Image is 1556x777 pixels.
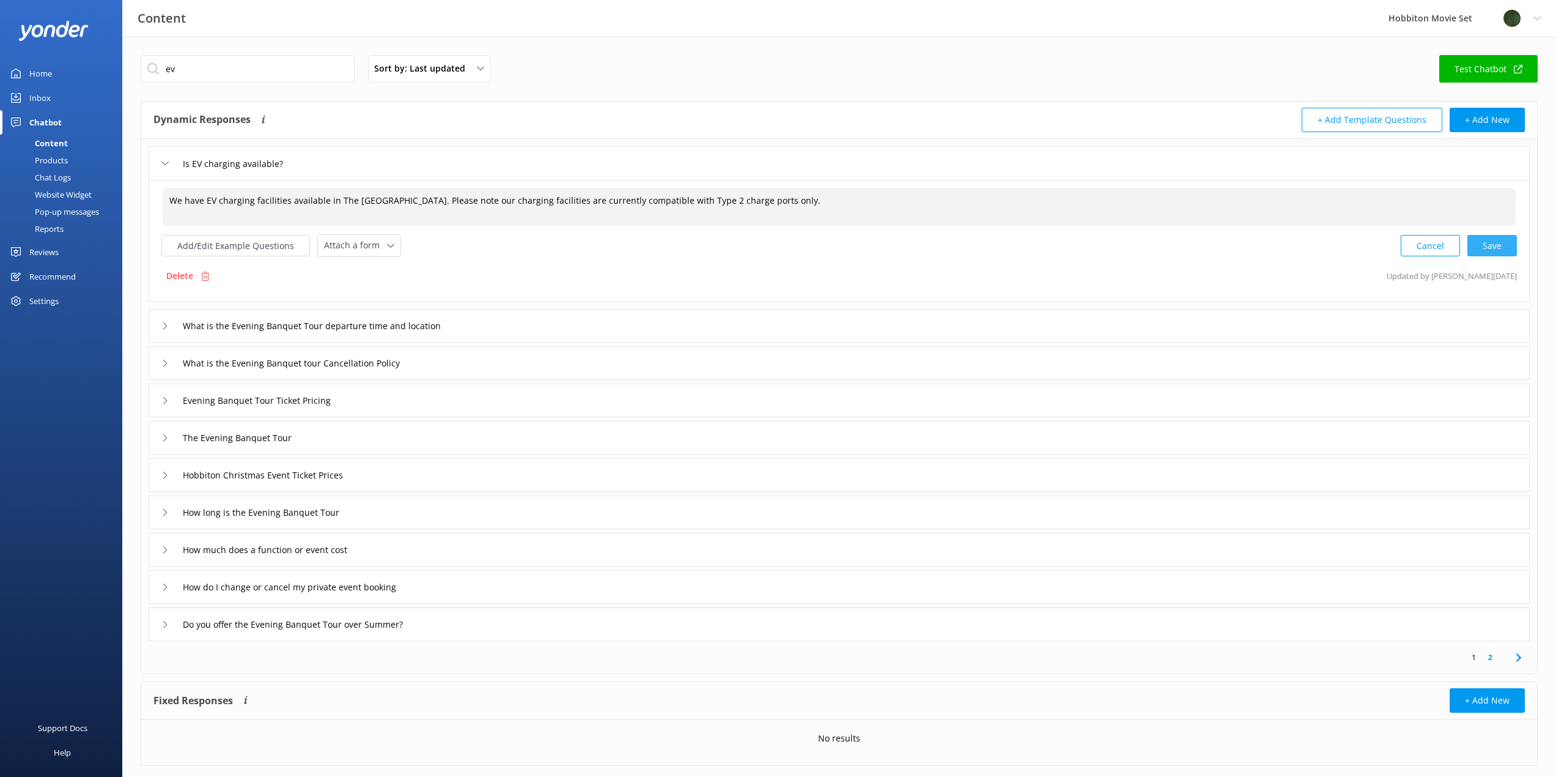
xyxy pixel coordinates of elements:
h4: Fixed Responses [153,688,233,713]
div: Products [7,152,68,169]
p: Updated by [PERSON_NAME] [DATE] [1387,264,1517,288]
h4: Dynamic Responses [153,108,251,132]
button: Add/Edit Example Questions [161,235,310,256]
div: Inbox [29,86,51,110]
span: Attach a form [324,239,387,252]
div: Home [29,61,52,86]
button: Save [1467,235,1517,256]
button: Cancel [1401,235,1460,256]
button: + Add New [1450,108,1525,132]
img: 34-1720495293.png [1503,9,1521,28]
div: Chat Logs [7,169,71,186]
div: Reports [7,220,64,237]
textarea: We have EV charging facilities available in The [GEOGRAPHIC_DATA]. Please note our charging facil... [163,188,1516,226]
a: Chat Logs [7,169,122,186]
div: Support Docs [38,716,87,740]
button: + Add New [1450,688,1525,713]
a: Reports [7,220,122,237]
div: Chatbot [29,110,62,135]
div: Help [54,740,71,765]
a: Content [7,135,122,152]
button: + Add Template Questions [1302,108,1442,132]
input: Search all Chatbot Content [141,55,355,83]
a: Test Chatbot [1439,55,1538,83]
a: Products [7,152,122,169]
div: Recommend [29,264,76,289]
div: Pop-up messages [7,203,99,220]
a: 2 [1482,652,1499,663]
h3: Content [138,9,186,28]
div: Settings [29,289,59,313]
div: Website Widget [7,186,92,203]
a: 1 [1466,652,1482,663]
span: Sort by: Last updated [374,62,473,75]
p: No results [818,732,860,745]
p: Delete [166,269,193,283]
div: Content [7,135,68,152]
a: Pop-up messages [7,203,122,220]
div: Reviews [29,240,59,264]
img: yonder-white-logo.png [18,21,89,41]
a: Website Widget [7,186,122,203]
